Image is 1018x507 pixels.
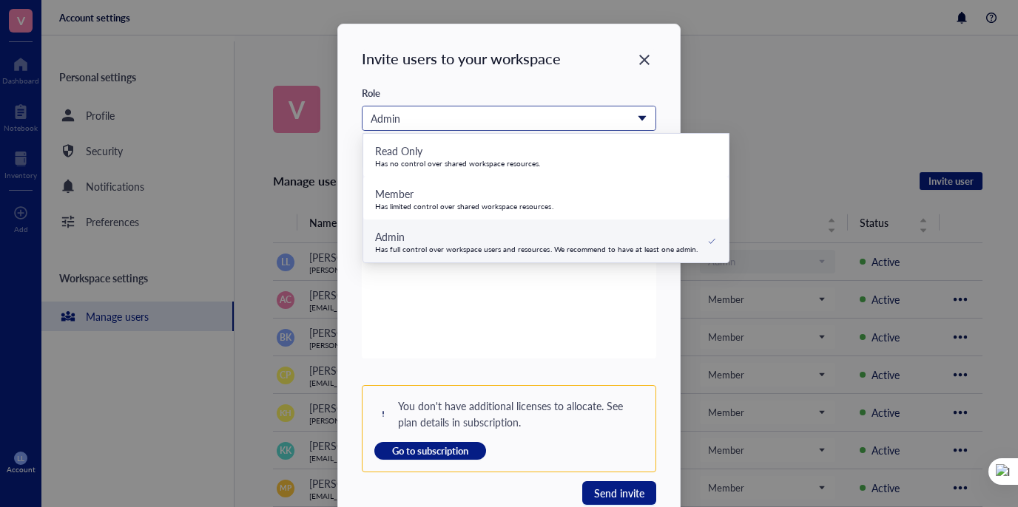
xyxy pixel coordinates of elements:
[375,143,422,159] div: Read Only
[398,398,644,430] div: You don't have additional licenses to allocate. See plan details in subscription.
[582,481,656,505] button: Send invite
[371,110,631,126] div: Admin
[362,48,561,69] div: Invite users to your workspace
[362,86,380,100] div: Role
[375,186,414,202] div: Member
[392,444,468,457] span: Go to subscription
[594,485,644,501] span: Send invite
[375,202,553,211] div: Has limited control over shared workspace resources.
[375,159,540,168] div: Has no control over shared workspace resources.
[633,51,656,69] span: Close
[375,228,698,245] div: Admin
[362,145,389,158] div: Emails
[374,442,486,460] button: Go to subscription
[375,245,698,253] div: Has full control over workspace users and resources. We recommend to have at least one admin.
[374,442,644,460] a: Go to subscription
[633,48,656,72] button: Close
